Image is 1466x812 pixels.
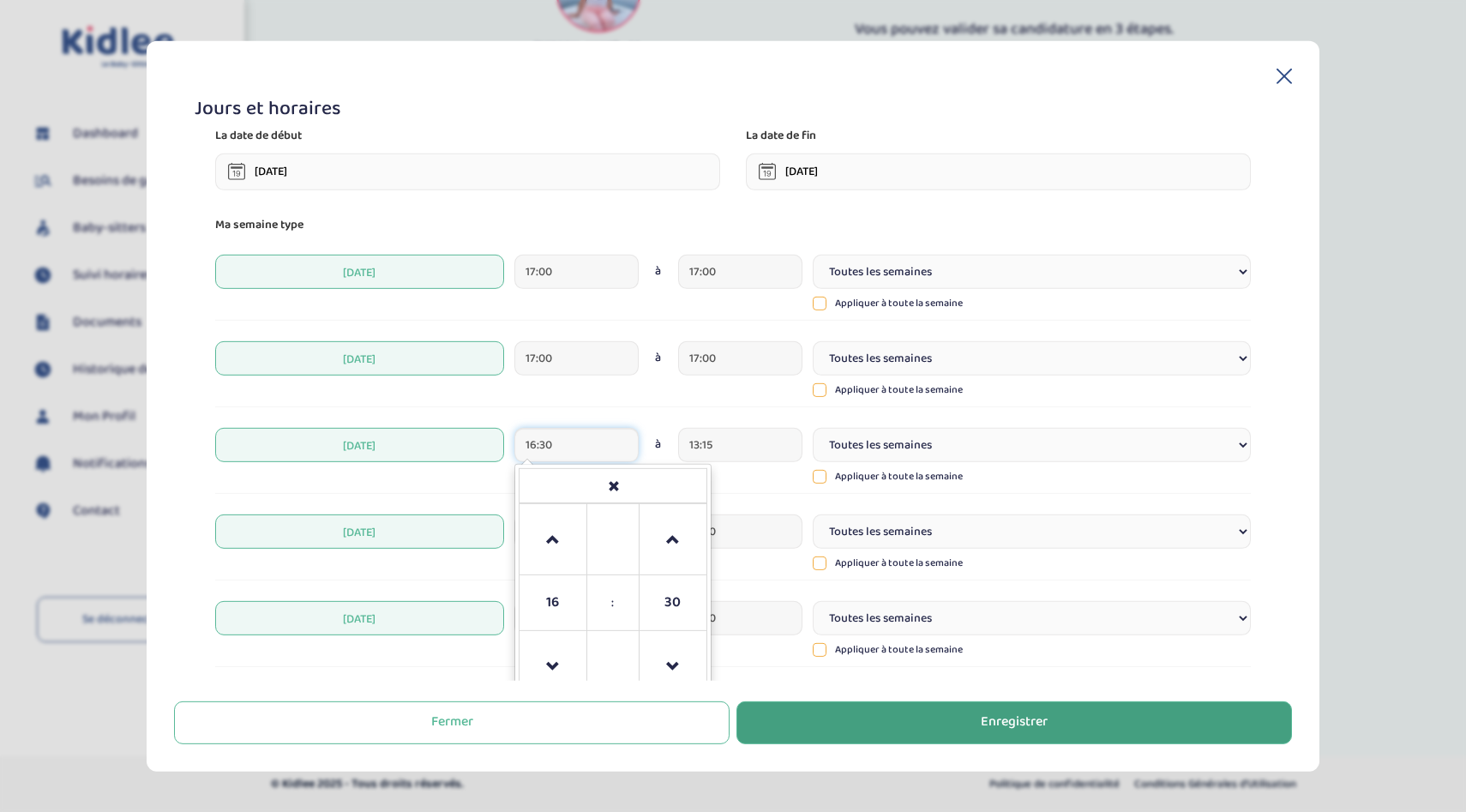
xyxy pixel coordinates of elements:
input: sélectionne une date [215,153,720,190]
td: : [586,574,639,630]
a: Decrement Hour [527,635,578,697]
p: Appliquer à toute la semaine [835,296,963,311]
span: Pick Hour [530,580,576,626]
span: Pick Minute [650,580,696,626]
span: à [655,262,661,280]
h1: Jours et horaires [195,97,1271,118]
span: à [655,436,661,454]
p: La date de fin [746,126,816,145]
button: Fermer [174,701,730,744]
span: [DATE] [215,428,504,462]
input: heure de debut [514,428,639,462]
p: Appliquer à toute la semaine [835,556,963,571]
span: [DATE] [215,255,504,289]
input: heure de debut [514,255,639,289]
input: heure de debut [514,341,639,376]
div: Enregistrer [981,713,1048,732]
p: Appliquer à toute la semaine [835,642,963,658]
input: heure de fin [678,601,802,635]
input: heure de fin [678,341,802,376]
p: Appliquer à toute la semaine [835,469,963,484]
span: [DATE] [215,341,504,376]
input: sélectionne une date [746,153,1251,190]
span: [DATE] [215,601,504,635]
a: Decrement Minute [647,635,698,697]
span: [DATE] [215,514,504,549]
span: à [655,349,661,367]
button: Enregistrer [736,701,1292,744]
p: Appliquer à toute la semaine [835,382,963,398]
input: heure de fin [678,255,802,289]
input: heure de fin [678,514,802,549]
a: Increment Minute [647,508,698,570]
a: Increment Hour [527,508,578,570]
a: Close the picker [520,473,709,502]
div: Fermer [431,713,473,732]
p: Ma semaine type [215,215,1251,234]
p: La date de début [215,126,302,145]
input: heure de fin [678,428,802,462]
